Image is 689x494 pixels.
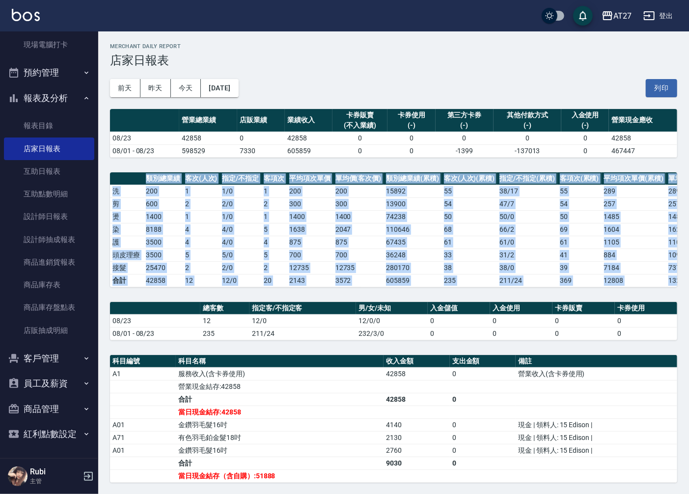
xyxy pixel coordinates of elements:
[143,223,183,236] td: 8188
[450,355,516,368] th: 支出金額
[496,120,559,131] div: (-)
[110,367,176,380] td: A1
[110,54,677,67] h3: 店家日報表
[261,172,287,185] th: 客項次
[110,355,176,368] th: 科目編號
[557,210,602,223] td: 50
[287,261,333,274] td: 12735
[387,144,435,157] td: 0
[450,431,516,444] td: 0
[220,236,261,248] td: 4 / 0
[287,274,333,287] td: 2143
[4,296,94,319] a: 商品庫存盤點表
[110,431,176,444] td: A71
[384,444,449,457] td: 2760
[441,197,497,210] td: 54
[384,248,441,261] td: 36248
[602,197,666,210] td: 257
[615,314,677,327] td: 0
[602,210,666,223] td: 1485
[356,302,428,315] th: 男/女/未知
[176,393,384,406] td: 合計
[4,85,94,111] button: 報表及分析
[110,274,143,287] td: 合計
[384,223,441,236] td: 110646
[176,431,384,444] td: 有色羽毛鉑金髮18吋
[110,132,179,144] td: 08/23
[261,248,287,261] td: 5
[552,302,615,315] th: 卡券販賣
[249,314,356,327] td: 12/0
[143,236,183,248] td: 3500
[261,197,287,210] td: 2
[220,185,261,197] td: 1 / 0
[287,197,333,210] td: 300
[110,197,143,210] td: 剪
[4,137,94,160] a: 店家日報表
[333,261,384,274] td: 12735
[140,79,171,97] button: 昨天
[4,421,94,447] button: 紅利點數設定
[261,274,287,287] td: 20
[261,261,287,274] td: 2
[335,120,385,131] div: (不入業績)
[552,314,615,327] td: 0
[516,431,677,444] td: 現金 | 領料人: 15 Edison |
[441,185,497,197] td: 55
[285,144,332,157] td: 605859
[4,114,94,137] a: 報表目錄
[356,314,428,327] td: 12/0/0
[183,236,220,248] td: 4
[497,236,557,248] td: 61 / 0
[220,261,261,274] td: 2 / 0
[332,144,387,157] td: 0
[285,109,332,132] th: 業績收入
[143,172,183,185] th: 類別總業績
[557,185,602,197] td: 55
[4,205,94,228] a: 設計師日報表
[285,132,332,144] td: 42858
[646,79,677,97] button: 列印
[220,223,261,236] td: 4 / 0
[516,367,677,380] td: 營業收入(含卡券使用)
[4,251,94,274] a: 商品進銷貨報表
[552,327,615,340] td: 0
[602,274,666,287] td: 12808
[497,274,557,287] td: 211/24
[557,236,602,248] td: 61
[602,223,666,236] td: 1604
[201,79,238,97] button: [DATE]
[497,172,557,185] th: 指定/不指定(累積)
[441,172,497,185] th: 客次(人次)(累積)
[30,477,80,486] p: 主管
[237,109,285,132] th: 店販業績
[143,210,183,223] td: 1400
[609,132,677,144] td: 42858
[384,210,441,223] td: 74238
[609,109,677,132] th: 營業現金應收
[176,406,384,418] td: 當日現金結存:42858
[4,160,94,183] a: 互助日報表
[183,274,220,287] td: 12
[561,132,609,144] td: 0
[497,261,557,274] td: 38 / 0
[516,444,677,457] td: 現金 | 領料人: 15 Edison |
[110,444,176,457] td: A01
[494,132,562,144] td: 0
[143,261,183,274] td: 25470
[176,380,384,393] td: 營業現金結存:42858
[564,120,606,131] div: (-)
[110,314,200,327] td: 08/23
[110,248,143,261] td: 頭皮理療
[261,223,287,236] td: 5
[441,274,497,287] td: 235
[249,302,356,315] th: 指定客/不指定客
[441,236,497,248] td: 61
[436,132,494,144] td: 0
[494,144,562,157] td: -137013
[384,261,441,274] td: 280170
[4,228,94,251] a: 設計師抽成報表
[287,185,333,197] td: 200
[516,355,677,368] th: 備註
[557,197,602,210] td: 54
